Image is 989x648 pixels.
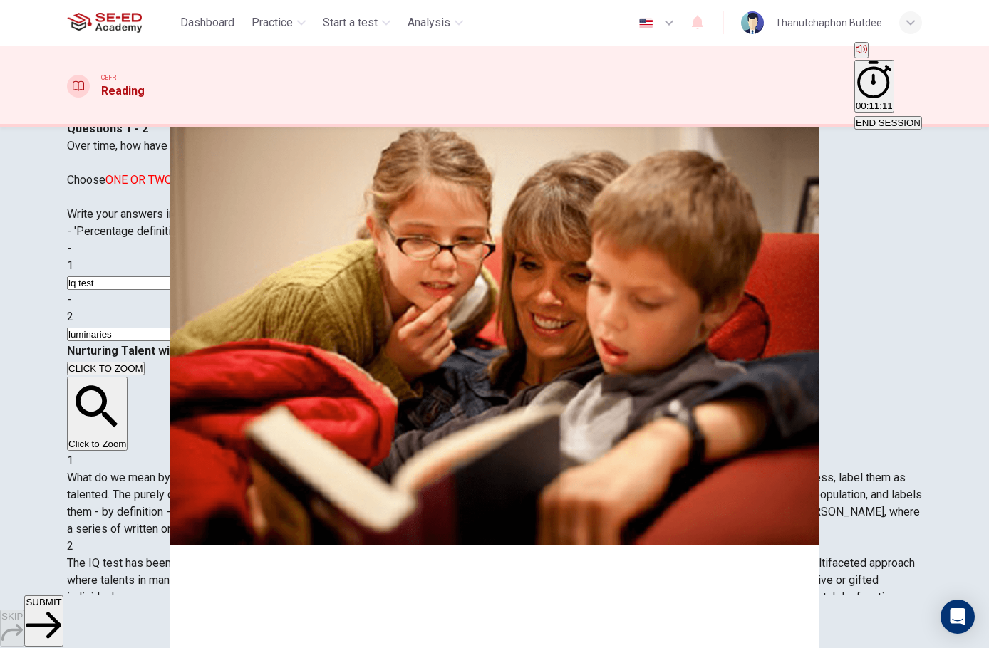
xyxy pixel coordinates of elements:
[180,14,234,31] span: Dashboard
[101,73,116,83] span: CEFR
[854,60,894,113] button: 00:11:11
[317,10,396,36] button: Start a test
[856,117,921,128] span: END SESSION
[101,83,145,100] h1: Reading
[175,10,240,36] button: Dashboard
[67,9,142,37] img: SE-ED Academy logo
[246,10,311,36] button: Practice
[856,100,893,111] span: 00:11:11
[775,14,882,31] div: Thanutchaphon Butdee
[67,9,175,37] a: SE-ED Academy logo
[854,42,922,60] div: Mute
[741,11,764,34] img: Profile picture
[252,14,293,31] span: Practice
[854,60,922,114] div: Hide
[408,14,450,31] span: Analysis
[941,600,975,634] div: Open Intercom Messenger
[323,14,378,31] span: Start a test
[637,18,655,28] img: en
[854,116,922,130] button: END SESSION
[402,10,469,36] button: Analysis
